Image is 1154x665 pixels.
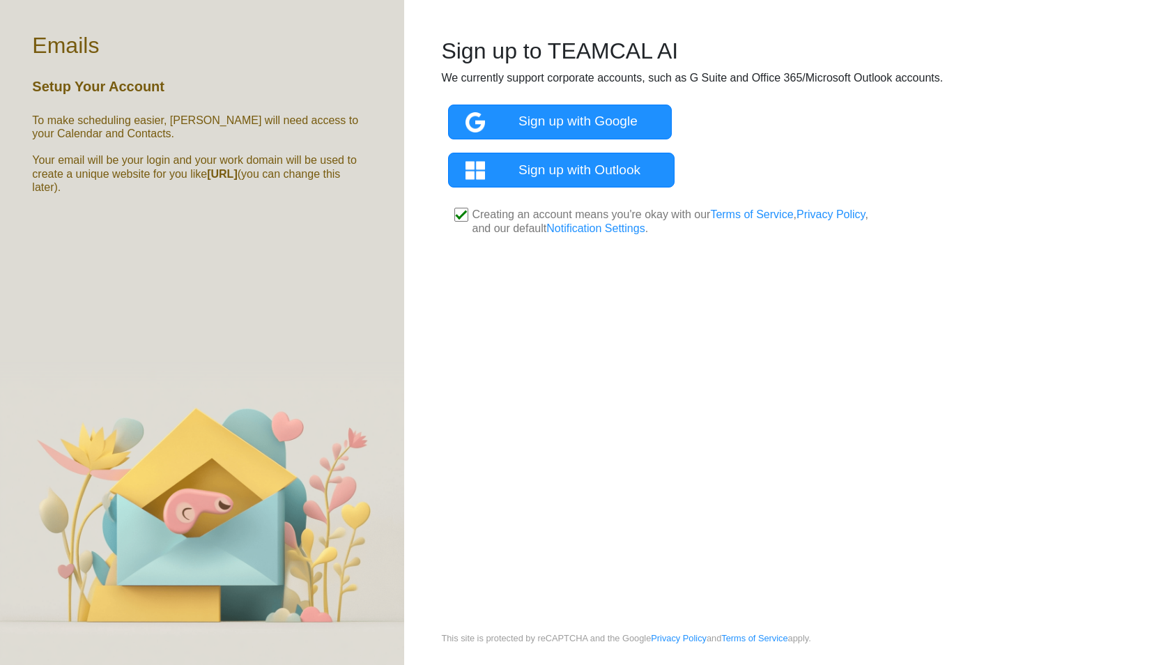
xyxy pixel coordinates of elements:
[32,32,99,59] h2: Emails
[454,208,468,222] input: Creating an account means you're okay with ourTerms of Service,Privacy Policy, and our defaultNot...
[466,160,518,181] img: microsoft_icon2.png
[448,153,675,188] a: Sign up with Outlook
[721,633,787,643] a: Terms of Service
[207,168,238,180] b: [URL]
[441,70,1116,86] p: We currently support corporate accounts, such as G Suite and Office 365/Microsoft Outlook accounts.
[32,114,371,194] h6: To make scheduling easier, [PERSON_NAME] will need access to your Calendar and Contacts. Your ema...
[441,632,810,665] small: This site is protected by reCAPTCHA and the Google and apply.
[441,38,1116,64] h2: Sign up to TEAMCAL AI
[472,208,869,236] p: Creating an account means you're okay with our , , and our default .
[710,208,793,220] a: Terms of Service
[466,112,518,132] img: google_icon3.png
[546,222,645,234] a: Notification Settings
[797,208,865,220] a: Privacy Policy
[651,633,707,643] a: Privacy Policy
[32,78,164,95] h5: Setup Your Account
[448,105,672,139] a: Sign up with Google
